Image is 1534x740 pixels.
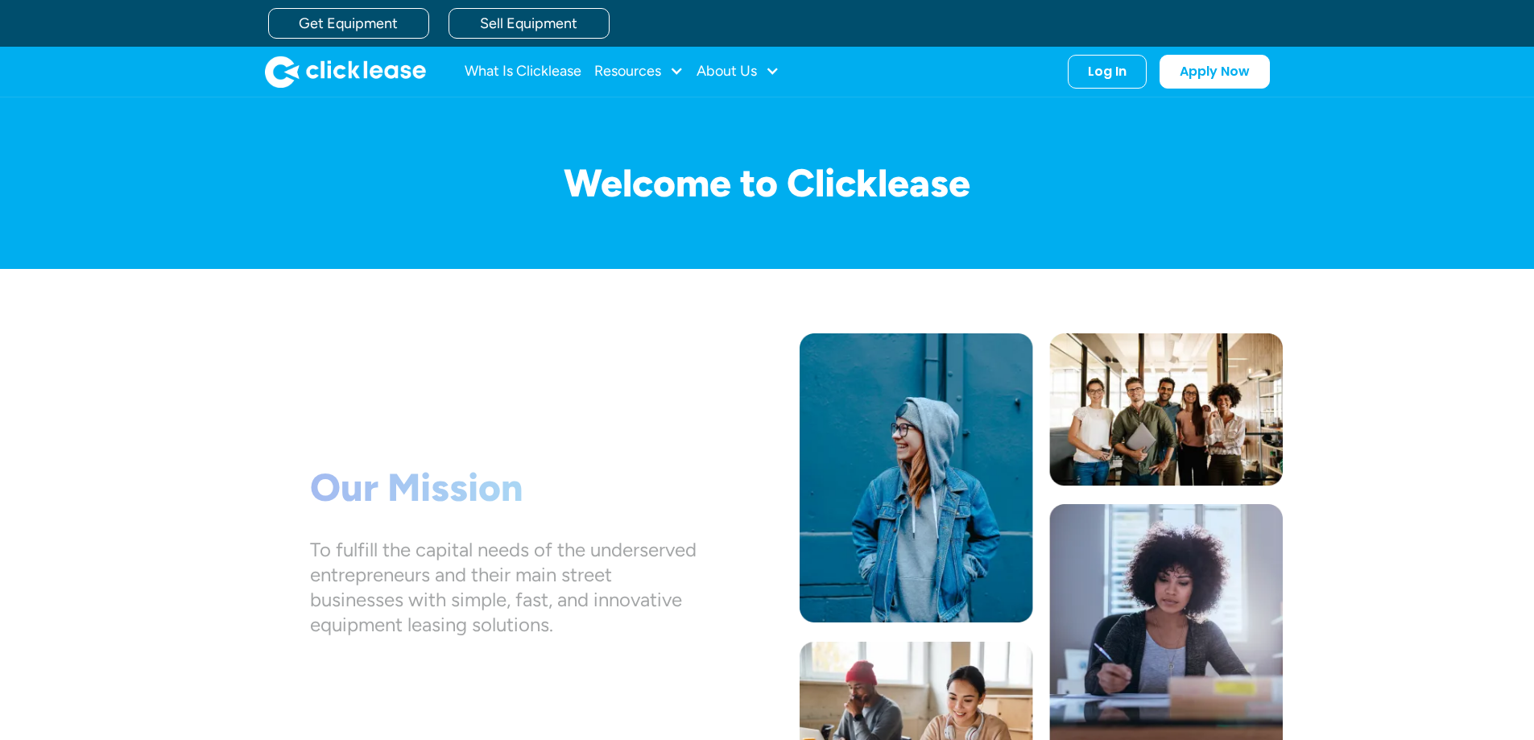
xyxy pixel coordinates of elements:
div: Resources [594,56,684,88]
div: About Us [697,56,779,88]
h1: Our Mission [309,465,696,511]
img: Clicklease logo [265,56,426,88]
div: To fulfill the capital needs of the underserved entrepreneurs and their main street businesses wi... [309,536,696,637]
a: What Is Clicklease [465,56,581,88]
a: home [265,56,426,88]
a: Sell Equipment [449,8,610,39]
h1: Welcome to Clicklease [252,162,1283,205]
a: Apply Now [1160,55,1270,89]
div: Log In [1088,64,1127,80]
a: Get Equipment [268,8,429,39]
